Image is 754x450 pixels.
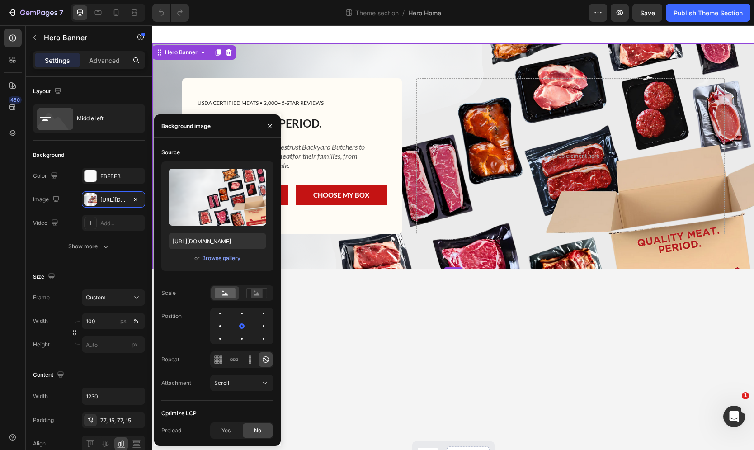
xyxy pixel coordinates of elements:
div: Browse gallery [202,254,240,262]
span: Save [640,9,655,17]
div: 77, 15, 77, 15 [100,417,143,425]
div: FBFBFB [100,172,143,180]
div: Size [33,271,57,283]
span: Theme section [353,8,401,18]
span: CHOOSE MY BOX [161,166,217,174]
input: Auto [82,388,145,404]
div: 450 [9,96,22,104]
div: Add... [100,219,143,227]
label: Height [33,341,50,349]
div: % [133,317,139,325]
div: Show more [68,242,110,251]
button: Show more [33,238,145,255]
div: px [120,317,127,325]
button: % [118,316,129,327]
span: 1 [742,392,749,399]
div: Padding [33,416,54,424]
p: 7 [59,7,63,18]
div: Hero Banner [11,23,47,31]
div: Publish Theme Section [674,8,743,18]
div: [URL][DOMAIN_NAME] [100,196,127,204]
button: Custom [82,289,145,306]
div: Scale [161,289,176,297]
button: px [131,316,141,327]
div: Optimize LCP [161,409,197,417]
p: Advanced [89,56,120,65]
input: px% [82,313,145,329]
div: Drop element here [400,127,448,134]
label: Width [33,317,48,325]
span: Yes [221,426,231,435]
div: Width [33,392,48,400]
iframe: Intercom live chat [723,406,745,427]
div: Content [33,369,66,381]
div: Attachment [161,379,191,387]
button: Scroll [210,375,273,391]
button: Save [632,4,662,22]
span: px [132,341,138,348]
button: Browse gallery [202,254,241,263]
span: / [402,8,405,18]
div: Middle left [77,108,132,129]
span: Custom [86,294,106,302]
div: Background image [161,122,211,130]
div: Repeat [161,355,179,364]
label: Frame [33,294,50,302]
div: Background [33,151,64,159]
span: or [194,253,200,264]
span: Hero Home [408,8,441,18]
span: Scroll [214,379,229,386]
div: Layout [33,85,63,98]
img: preview-image [169,169,266,226]
div: Position [161,312,182,320]
div: Video [33,217,60,229]
div: Align [33,440,46,448]
div: Source [161,148,180,156]
iframe: Design area [152,25,754,450]
div: Preload [161,426,181,435]
p: Settings [45,56,70,65]
div: Color [33,170,60,182]
div: Image [33,194,61,206]
div: Undo/Redo [152,4,189,22]
button: 7 [4,4,67,22]
button: Publish Theme Section [666,4,750,22]
span: No [254,426,261,435]
input: px [82,336,145,353]
p: Hero Banner [44,32,121,43]
input: https://example.com/image.jpg [169,233,266,249]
